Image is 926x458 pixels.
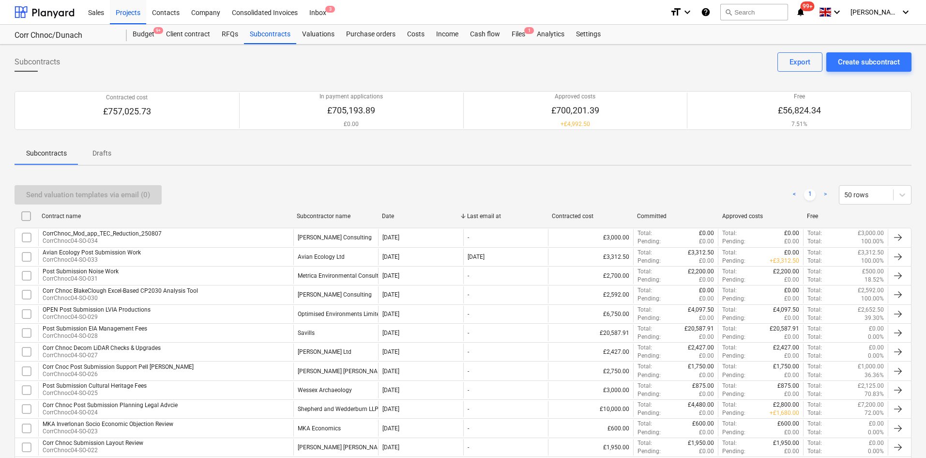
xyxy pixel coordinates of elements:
[688,268,714,276] p: £2,200.00
[807,213,884,220] div: Free
[722,333,745,341] p: Pending :
[722,439,737,447] p: Total :
[548,249,633,265] div: £3,312.50
[464,25,506,44] div: Cash flow
[43,294,198,302] p: CorrChnoc04-SO-030
[552,213,629,220] div: Contracted cost
[722,390,745,398] p: Pending :
[298,253,345,260] div: Avian Ecology Ltd
[869,439,884,447] p: £0.00
[430,25,464,44] div: Income
[43,306,151,313] div: OPEN Post Submission LVIA Productions
[43,237,162,245] p: CorrChnoc04-SO-034
[468,253,485,260] div: [DATE]
[382,444,399,451] div: [DATE]
[43,332,147,340] p: CorrChnoc04-SO-028
[467,213,545,220] div: Last email at
[807,325,822,333] p: Total :
[43,370,194,379] p: CorrChnoc04-SO-026
[638,276,661,284] p: Pending :
[699,333,714,341] p: £0.00
[43,446,143,455] p: CorrChnoc04-SO-022
[807,371,822,379] p: Total :
[878,411,926,458] iframe: Chat Widget
[216,25,244,44] a: RFQs
[784,352,799,360] p: £0.00
[807,447,822,456] p: Total :
[570,25,607,44] div: Settings
[777,420,799,428] p: £600.00
[699,295,714,303] p: £0.00
[868,428,884,437] p: 0.00%
[43,389,147,397] p: CorrChnoc04-SO-025
[722,420,737,428] p: Total :
[784,371,799,379] p: £0.00
[43,230,162,237] div: CorrChnoc_Mod_app_TEC_Reduction_250807
[778,93,821,101] p: Free
[551,120,599,128] p: + £4,992.50
[43,287,198,294] div: Corr Chnoc BlakeClough Excel-Based CP2030 Analysis Tool
[298,387,352,394] div: Wessex Archaeology
[548,268,633,284] div: £2,700.00
[43,256,141,264] p: CorrChnoc04-SO-033
[807,409,822,417] p: Total :
[26,148,67,158] p: Subcontracts
[699,229,714,237] p: £0.00
[807,268,822,276] p: Total :
[103,106,151,117] p: £757,025.73
[807,420,822,428] p: Total :
[784,314,799,322] p: £0.00
[382,272,399,279] div: [DATE]
[43,440,143,446] div: Corr Chnoc Submission Layout Review
[784,428,799,437] p: £0.00
[506,25,531,44] a: Files1
[773,344,799,352] p: £2,427.00
[382,425,399,432] div: [DATE]
[296,25,340,44] div: Valuations
[638,363,652,371] p: Total :
[722,428,745,437] p: Pending :
[382,311,399,317] div: [DATE]
[468,234,469,241] div: -
[869,325,884,333] p: £0.00
[638,428,661,437] p: Pending :
[722,363,737,371] p: Total :
[638,401,652,409] p: Total :
[858,286,884,295] p: £2,592.00
[861,257,884,265] p: 100.00%
[382,348,399,355] div: [DATE]
[382,387,399,394] div: [DATE]
[807,306,822,314] p: Total :
[722,325,737,333] p: Total :
[43,313,151,321] p: CorrChnoc04-SO-029
[319,93,383,101] p: In payment applications
[784,390,799,398] p: £0.00
[298,368,387,375] div: Pell Frischmann
[548,229,633,246] div: £3,000.00
[638,371,661,379] p: Pending :
[789,56,810,68] div: Export
[688,249,714,257] p: £3,312.50
[688,344,714,352] p: £2,427.00
[298,348,351,355] div: Dulas Ltd
[865,371,884,379] p: 36.36%
[43,421,173,427] div: MKA Inverlonan Socio Economic Objection Review
[340,25,401,44] div: Purchase orders
[506,25,531,44] div: Files
[468,291,469,298] div: -
[638,268,652,276] p: Total :
[699,314,714,322] p: £0.00
[382,330,399,336] div: [DATE]
[722,286,737,295] p: Total :
[468,368,469,375] div: -
[43,409,178,417] p: CorrChnoc04-SO-024
[401,25,430,44] a: Costs
[722,249,737,257] p: Total :
[773,401,799,409] p: £2,800.00
[784,276,799,284] p: £0.00
[699,447,714,456] p: £0.00
[699,390,714,398] p: £0.00
[638,439,652,447] p: Total :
